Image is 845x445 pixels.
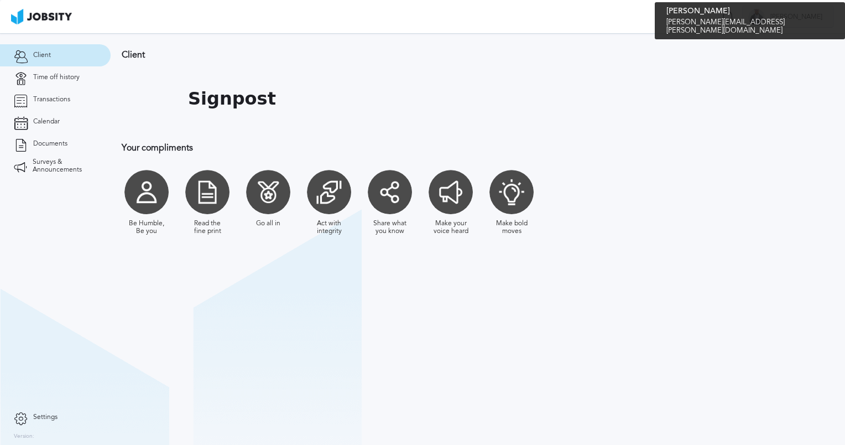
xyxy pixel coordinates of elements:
div: Make your voice heard [431,220,470,235]
img: ab4bad089aa723f57921c736e9817d99.png [11,9,72,24]
span: Time off history [33,74,80,81]
span: Settings [33,413,58,421]
button: A[PERSON_NAME] [742,6,834,28]
div: Read the fine print [188,220,227,235]
h1: Signpost [188,89,276,109]
span: [PERSON_NAME] [765,13,828,21]
h3: Your compliments [122,143,722,153]
span: Transactions [33,96,70,104]
div: Act with integrity [310,220,348,235]
div: A [748,9,765,25]
div: Make bold moves [492,220,531,235]
span: Calendar [33,118,60,126]
span: Surveys & Announcements [33,158,97,174]
label: Version: [14,433,34,440]
span: Client [33,51,51,59]
div: Share what you know [371,220,409,235]
span: Documents [33,140,67,148]
div: Be Humble, Be you [127,220,166,235]
h3: Client [122,50,722,60]
div: Go all in [256,220,280,227]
